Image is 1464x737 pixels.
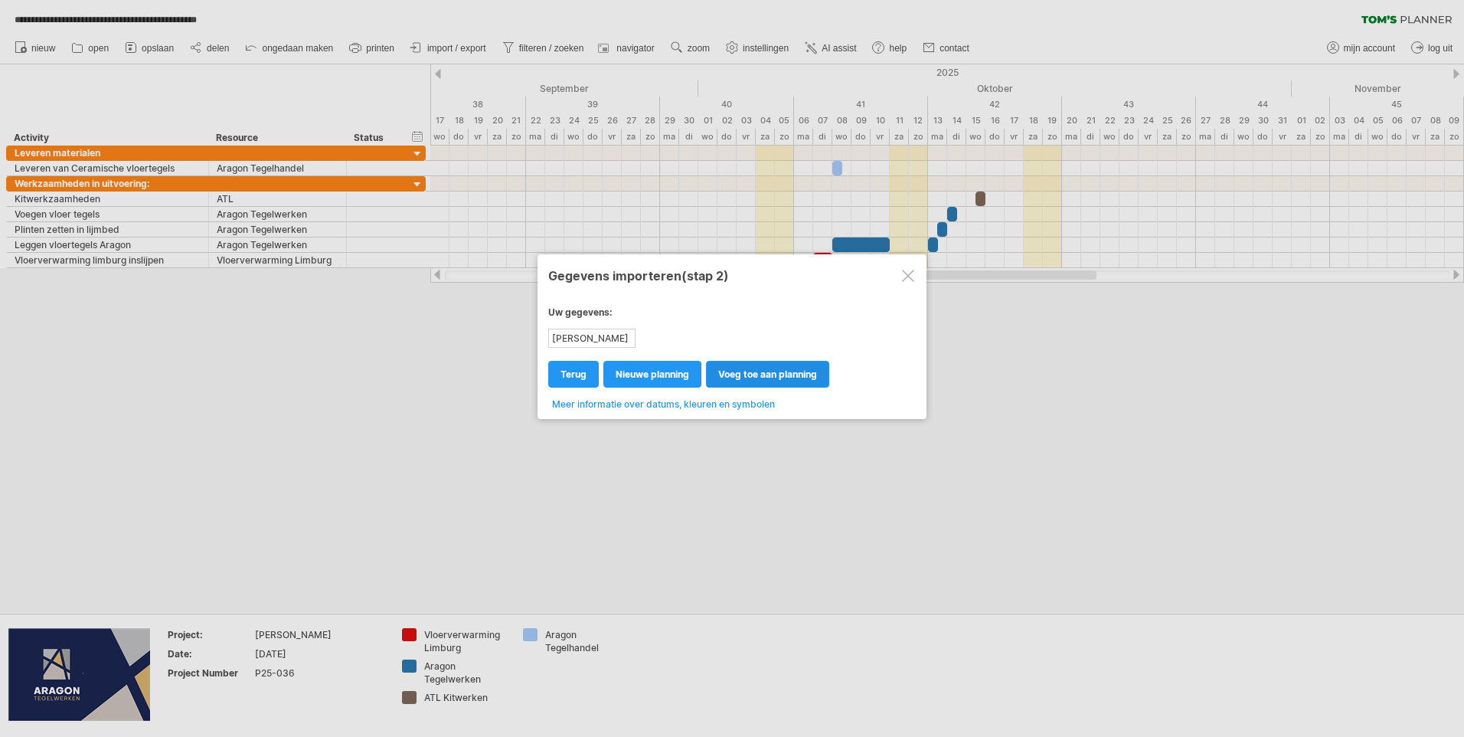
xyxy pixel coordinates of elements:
[550,330,634,346] div: [PERSON_NAME]
[548,261,916,289] div: Gegevens importeren
[548,361,599,388] a: terug
[718,368,817,380] span: voeg toe aan planning
[603,361,701,388] a: nieuwe planning
[681,268,729,283] span: (stap 2)
[548,306,916,326] div: Uw gegevens:
[616,368,689,380] span: nieuwe planning
[560,368,587,380] span: terug
[706,361,829,388] a: voeg toe aan planning
[552,398,775,410] span: Meer informatie over datums, kleuren en symbolen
